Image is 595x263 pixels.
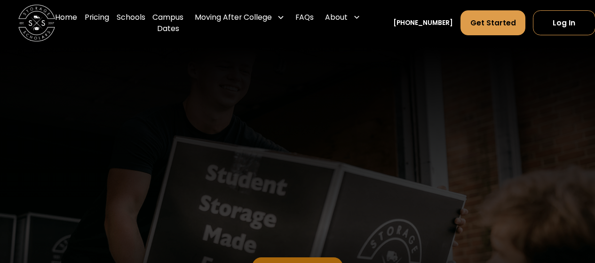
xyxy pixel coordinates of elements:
a: FAQs [295,5,314,41]
a: Get Started [460,10,525,35]
div: About [325,12,348,23]
a: Campus Dates [152,5,183,41]
div: Moving After College [195,12,272,23]
div: Moving After College [191,5,288,31]
a: Pricing [85,5,109,41]
a: Schools [117,5,145,41]
a: home [18,5,55,41]
img: Storage Scholars main logo [18,5,55,41]
a: [PHONE_NUMBER] [393,18,453,28]
a: Home [55,5,77,41]
div: About [321,5,364,31]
